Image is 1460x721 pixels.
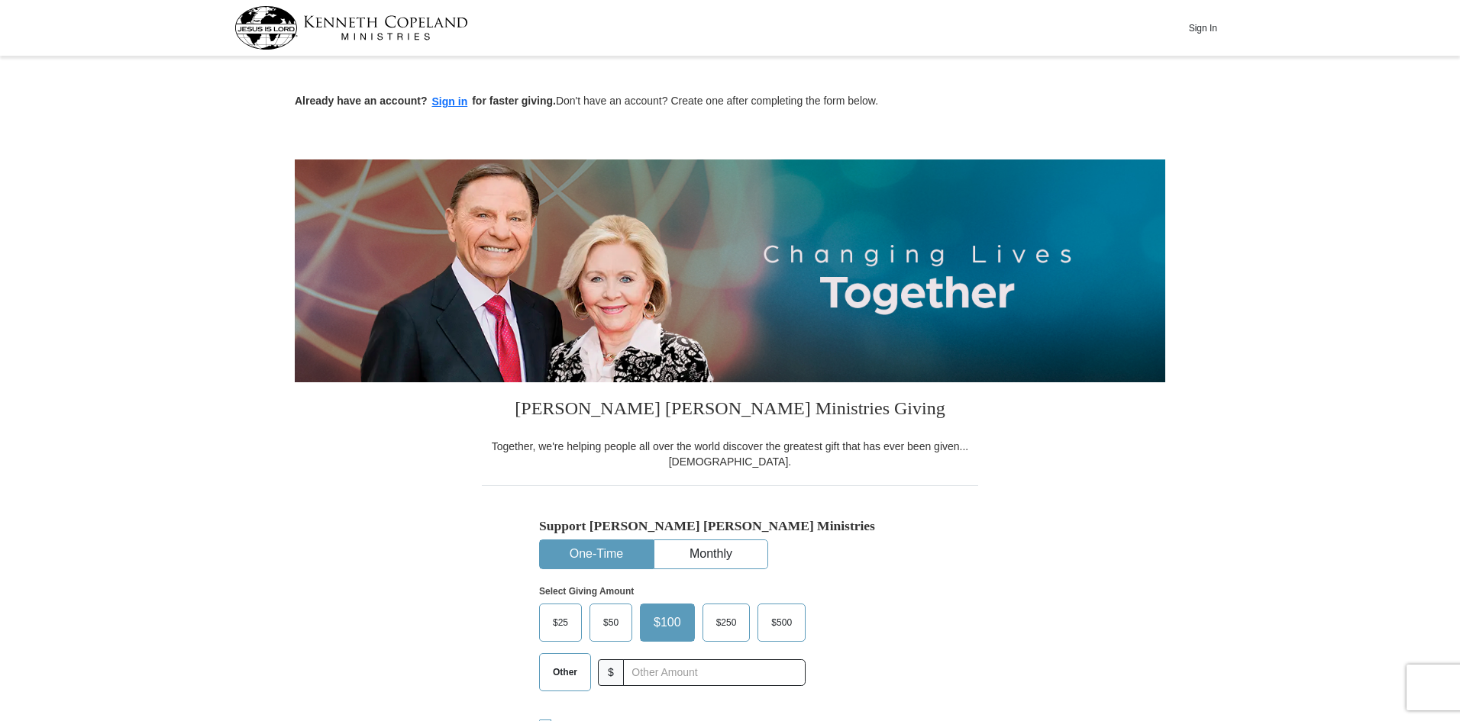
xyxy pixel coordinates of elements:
span: $50 [596,611,626,634]
span: $250 [709,611,745,634]
p: Don't have an account? Create one after completing the form below. [295,93,1165,111]
span: $25 [545,611,576,634]
strong: Select Giving Amount [539,586,634,597]
button: Sign In [1180,16,1226,40]
span: $ [598,659,624,686]
div: Together, we're helping people all over the world discover the greatest gift that has ever been g... [482,439,978,469]
span: $100 [646,611,689,634]
img: kcm-header-logo.svg [234,6,468,50]
button: Sign in [428,93,473,111]
h5: Support [PERSON_NAME] [PERSON_NAME] Ministries [539,518,921,534]
h3: [PERSON_NAME] [PERSON_NAME] Ministries Giving [482,382,978,439]
button: One-Time [540,540,653,568]
strong: Already have an account? for faster giving. [295,95,556,107]
input: Other Amount [623,659,806,686]
span: $500 [764,611,799,634]
button: Monthly [654,540,767,568]
span: Other [545,661,585,684]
